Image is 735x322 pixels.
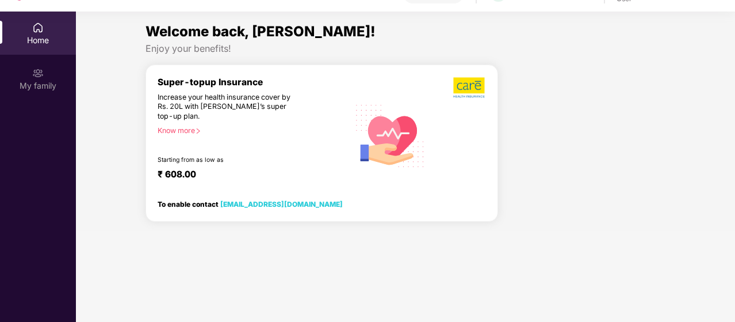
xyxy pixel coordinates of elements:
[158,126,342,134] div: Know more
[158,156,300,164] div: Starting from as low as
[158,93,300,122] div: Increase your health insurance cover by Rs. 20L with [PERSON_NAME]’s super top-up plan.
[146,43,665,55] div: Enjoy your benefits!
[158,169,338,183] div: ₹ 608.00
[349,93,431,177] img: svg+xml;base64,PHN2ZyB4bWxucz0iaHR0cDovL3d3dy53My5vcmcvMjAwMC9zdmciIHhtbG5zOnhsaW5rPSJodHRwOi8vd3...
[453,77,486,99] img: b5dec4f62d2307b9de63beb79f102df3.png
[158,200,343,208] div: To enable contact
[32,22,44,33] img: svg+xml;base64,PHN2ZyBpZD0iSG9tZSIgeG1sbnM9Imh0dHA6Ly93d3cudzMub3JnLzIwMDAvc3ZnIiB3aWR0aD0iMjAiIG...
[158,77,349,88] div: Super-topup Insurance
[32,67,44,79] img: svg+xml;base64,PHN2ZyB3aWR0aD0iMjAiIGhlaWdodD0iMjAiIHZpZXdCb3g9IjAgMCAyMCAyMCIgZmlsbD0ibm9uZSIgeG...
[146,23,376,40] span: Welcome back, [PERSON_NAME]!
[220,200,343,209] a: [EMAIL_ADDRESS][DOMAIN_NAME]
[195,128,201,134] span: right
